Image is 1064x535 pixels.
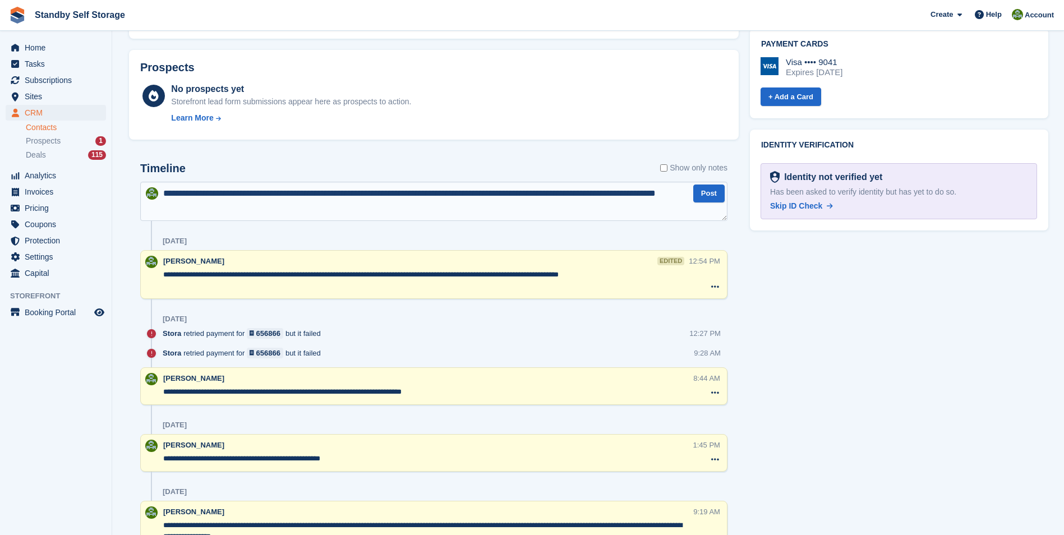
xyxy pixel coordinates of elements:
[30,6,130,24] a: Standby Self Storage
[689,256,720,266] div: 12:54 PM
[163,257,224,265] span: [PERSON_NAME]
[25,249,92,265] span: Settings
[163,348,181,358] span: Stora
[145,506,158,519] img: Steve Hambridge
[145,256,158,268] img: Steve Hambridge
[25,72,92,88] span: Subscriptions
[256,348,280,358] div: 656866
[780,170,882,184] div: Identity not verified yet
[786,57,842,67] div: Visa •••• 9041
[770,200,833,212] a: Skip ID Check
[163,237,187,246] div: [DATE]
[26,136,61,146] span: Prospects
[6,40,106,56] a: menu
[140,162,186,175] h2: Timeline
[25,105,92,121] span: CRM
[693,440,720,450] div: 1:45 PM
[26,135,106,147] a: Prospects 1
[171,112,213,124] div: Learn More
[163,421,187,430] div: [DATE]
[163,374,224,382] span: [PERSON_NAME]
[171,82,411,96] div: No prospects yet
[770,171,780,183] img: Identity Verification Ready
[770,186,1028,198] div: Has been asked to verify identity but has yet to do so.
[761,57,779,75] img: Visa Logo
[770,201,822,210] span: Skip ID Check
[145,373,158,385] img: Steve Hambridge
[25,200,92,216] span: Pricing
[171,96,411,108] div: Storefront lead form submissions appear here as prospects to action.
[761,141,1037,150] h2: Identity verification
[6,168,106,183] a: menu
[140,61,195,74] h2: Prospects
[660,162,727,174] label: Show only notes
[9,7,26,24] img: stora-icon-8386f47178a22dfd0bd8f6a31ec36ba5ce8667c1dd55bd0f319d3a0aa187defe.svg
[689,328,721,339] div: 12:27 PM
[25,168,92,183] span: Analytics
[93,306,106,319] a: Preview store
[26,150,46,160] span: Deals
[761,40,1037,49] h2: Payment cards
[6,200,106,216] a: menu
[163,348,326,358] div: retried payment for but it failed
[694,348,721,358] div: 9:28 AM
[25,89,92,104] span: Sites
[6,216,106,232] a: menu
[163,441,224,449] span: [PERSON_NAME]
[25,56,92,72] span: Tasks
[693,373,720,384] div: 8:44 AM
[171,112,411,124] a: Learn More
[25,305,92,320] span: Booking Portal
[256,328,280,339] div: 656866
[6,72,106,88] a: menu
[163,508,224,516] span: [PERSON_NAME]
[163,328,326,339] div: retried payment for but it failed
[25,265,92,281] span: Capital
[6,265,106,281] a: menu
[247,348,283,358] a: 656866
[693,185,725,203] button: Post
[10,290,112,302] span: Storefront
[26,122,106,133] a: Contacts
[95,136,106,146] div: 1
[1025,10,1054,21] span: Account
[25,184,92,200] span: Invoices
[986,9,1002,20] span: Help
[6,89,106,104] a: menu
[145,440,158,452] img: Steve Hambridge
[146,187,158,200] img: Steve Hambridge
[25,233,92,248] span: Protection
[88,150,106,160] div: 115
[660,162,667,174] input: Show only notes
[163,315,187,324] div: [DATE]
[6,184,106,200] a: menu
[931,9,953,20] span: Create
[6,233,106,248] a: menu
[761,87,821,106] a: + Add a Card
[25,216,92,232] span: Coupons
[1012,9,1023,20] img: Steve Hambridge
[26,149,106,161] a: Deals 115
[163,328,181,339] span: Stora
[786,67,842,77] div: Expires [DATE]
[25,40,92,56] span: Home
[657,257,684,265] div: edited
[6,105,106,121] a: menu
[6,249,106,265] a: menu
[163,487,187,496] div: [DATE]
[6,56,106,72] a: menu
[693,506,720,517] div: 9:19 AM
[6,305,106,320] a: menu
[247,328,283,339] a: 656866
